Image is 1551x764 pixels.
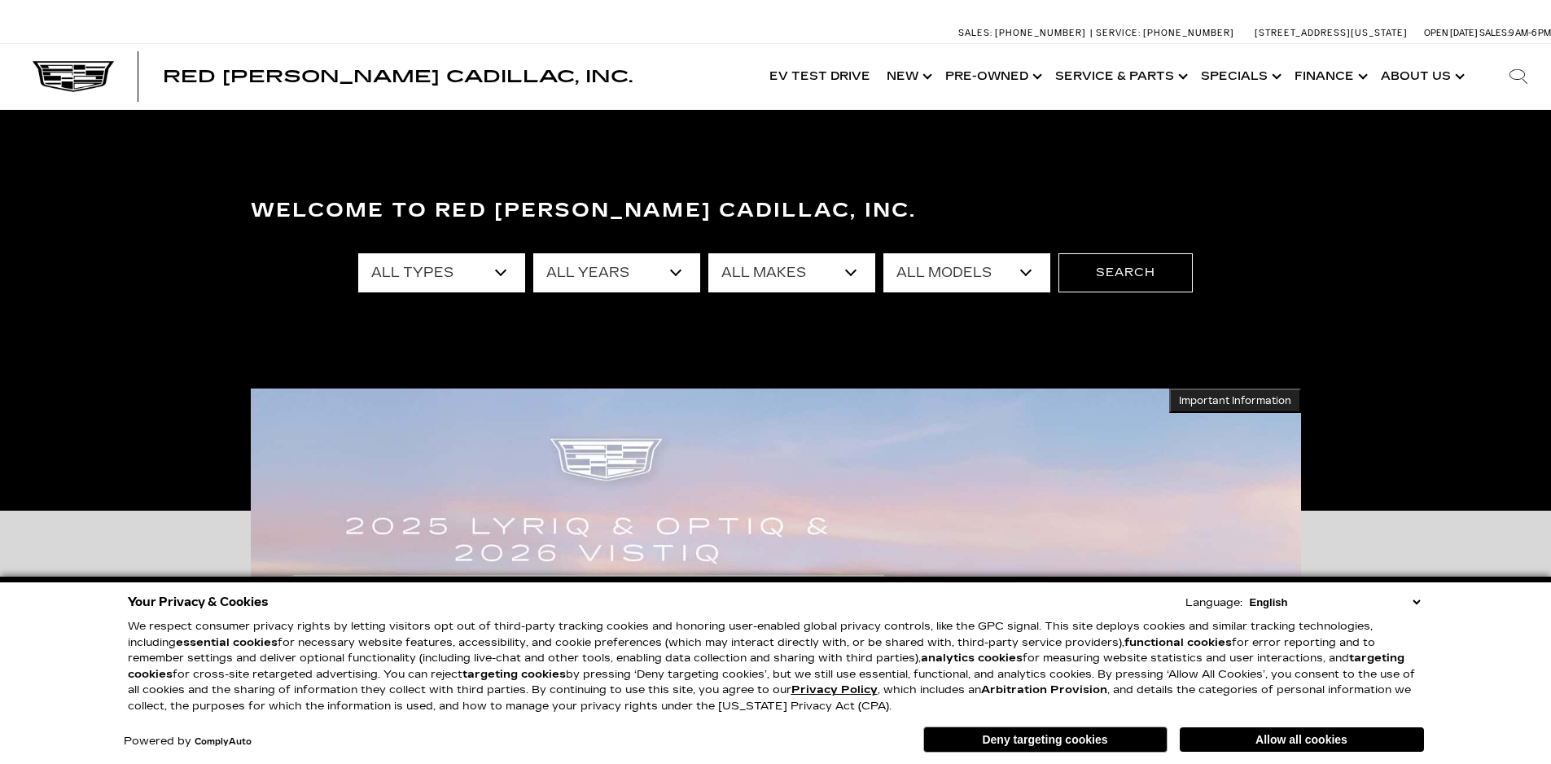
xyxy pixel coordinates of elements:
span: [PHONE_NUMBER] [995,28,1086,38]
p: We respect consumer privacy rights by letting visitors opt out of third-party tracking cookies an... [128,619,1424,714]
span: Open [DATE] [1424,28,1478,38]
select: Filter by type [358,253,525,292]
a: New [878,44,937,109]
button: Allow all cookies [1180,727,1424,752]
strong: targeting cookies [462,668,566,681]
img: Cadillac Dark Logo with Cadillac White Text [33,61,114,92]
select: Filter by model [883,253,1050,292]
div: Language: [1185,598,1242,608]
span: [PHONE_NUMBER] [1143,28,1234,38]
strong: analytics cookies [921,652,1023,665]
span: Important Information [1179,394,1291,407]
a: Service: [PHONE_NUMBER] [1090,29,1238,37]
a: Pre-Owned [937,44,1047,109]
span: Sales: [1479,28,1509,38]
select: Language Select [1246,595,1424,610]
div: Powered by [124,736,252,747]
span: Red [PERSON_NAME] Cadillac, Inc. [163,67,633,86]
span: Service: [1096,28,1141,38]
strong: essential cookies [176,636,278,649]
span: 9 AM-6 PM [1509,28,1551,38]
a: About Us [1373,44,1470,109]
span: Sales: [958,28,992,38]
strong: Arbitration Provision [981,683,1107,696]
select: Filter by make [708,253,875,292]
a: Finance [1286,44,1373,109]
button: Search [1058,253,1193,292]
button: Deny targeting cookies [923,727,1168,753]
a: Sales: [PHONE_NUMBER] [958,29,1090,37]
a: ComplyAuto [195,737,252,747]
h3: Welcome to Red [PERSON_NAME] Cadillac, Inc. [251,195,1301,227]
strong: targeting cookies [128,652,1404,681]
a: EV Test Drive [761,44,878,109]
a: Red [PERSON_NAME] Cadillac, Inc. [163,68,633,85]
a: Service & Parts [1047,44,1193,109]
select: Filter by year [533,253,700,292]
a: Specials [1193,44,1286,109]
span: Your Privacy & Cookies [128,591,269,613]
button: Important Information [1169,389,1301,413]
strong: functional cookies [1124,636,1232,649]
a: [STREET_ADDRESS][US_STATE] [1255,28,1408,38]
a: Privacy Policy [791,683,878,696]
